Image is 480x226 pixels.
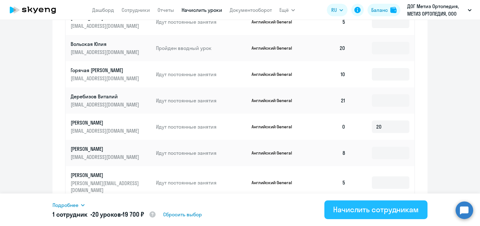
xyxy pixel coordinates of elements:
[71,172,151,194] a: [PERSON_NAME][PERSON_NAME][EMAIL_ADDRESS][DOMAIN_NAME]
[71,180,141,194] p: [PERSON_NAME][EMAIL_ADDRESS][DOMAIN_NAME]
[307,9,351,35] td: 5
[92,7,114,13] a: Дашборд
[71,41,141,47] p: Вольская Юлия
[252,98,298,103] p: Английский General
[333,204,419,214] div: Начислить сотрудникам
[307,61,351,87] td: 10
[331,6,337,14] span: RU
[252,180,298,185] p: Английский General
[307,35,351,61] td: 20
[156,71,247,78] p: Идут постоянные занятия
[52,210,156,219] h5: 1 сотрудник • •
[71,93,141,100] p: Деребизов Виталий
[71,119,151,134] a: [PERSON_NAME][EMAIL_ADDRESS][DOMAIN_NAME]
[182,7,222,13] a: Начислить уроки
[371,6,388,14] div: Баланс
[156,179,247,186] p: Идут постоянные занятия
[71,22,141,29] p: [EMAIL_ADDRESS][DOMAIN_NAME]
[156,45,247,52] p: Пройден вводный урок
[156,97,247,104] p: Идут постоянные занятия
[122,210,144,218] span: 19 700 ₽
[279,4,295,16] button: Ещё
[157,7,174,13] a: Отчеты
[324,200,427,219] button: Начислить сотрудникам
[71,145,141,152] p: [PERSON_NAME]
[252,45,298,51] p: Английский General
[71,127,141,134] p: [EMAIL_ADDRESS][DOMAIN_NAME]
[122,7,150,13] a: Сотрудники
[279,6,289,14] span: Ещё
[71,14,151,29] a: [PERSON_NAME][EMAIL_ADDRESS][DOMAIN_NAME]
[71,101,141,108] p: [EMAIL_ADDRESS][DOMAIN_NAME]
[252,71,298,77] p: Английский General
[230,7,272,13] a: Документооборот
[156,150,247,156] p: Идут постоянные занятия
[252,19,298,25] p: Английский General
[367,4,400,16] button: Балансbalance
[327,4,347,16] button: RU
[163,211,202,218] span: Сбросить выбор
[71,93,151,108] a: Деребизов Виталий[EMAIL_ADDRESS][DOMAIN_NAME]
[71,49,141,56] p: [EMAIL_ADDRESS][DOMAIN_NAME]
[407,2,465,17] p: ДОГ Метиз Ортопедия, МЕТИЗ ОРТОПЕДИЯ, ООО
[71,75,141,82] p: [EMAIL_ADDRESS][DOMAIN_NAME]
[307,114,351,140] td: 0
[71,41,151,56] a: Вольская Юлия[EMAIL_ADDRESS][DOMAIN_NAME]
[156,123,247,130] p: Идут постоянные занятия
[71,154,141,160] p: [EMAIL_ADDRESS][DOMAIN_NAME]
[252,150,298,156] p: Английский General
[307,140,351,166] td: 8
[71,172,141,179] p: [PERSON_NAME]
[92,210,121,218] span: 20 уроков
[252,124,298,130] p: Английский General
[71,119,141,126] p: [PERSON_NAME]
[307,87,351,114] td: 21
[71,67,151,82] a: Горячая [PERSON_NAME][EMAIL_ADDRESS][DOMAIN_NAME]
[71,67,141,74] p: Горячая [PERSON_NAME]
[71,145,151,160] a: [PERSON_NAME][EMAIL_ADDRESS][DOMAIN_NAME]
[307,166,351,199] td: 5
[156,18,247,25] p: Идут постоянные занятия
[52,201,78,209] span: Подробнее
[404,2,475,17] button: ДОГ Метиз Ортопедия, МЕТИЗ ОРТОПЕДИЯ, ООО
[390,7,397,13] img: balance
